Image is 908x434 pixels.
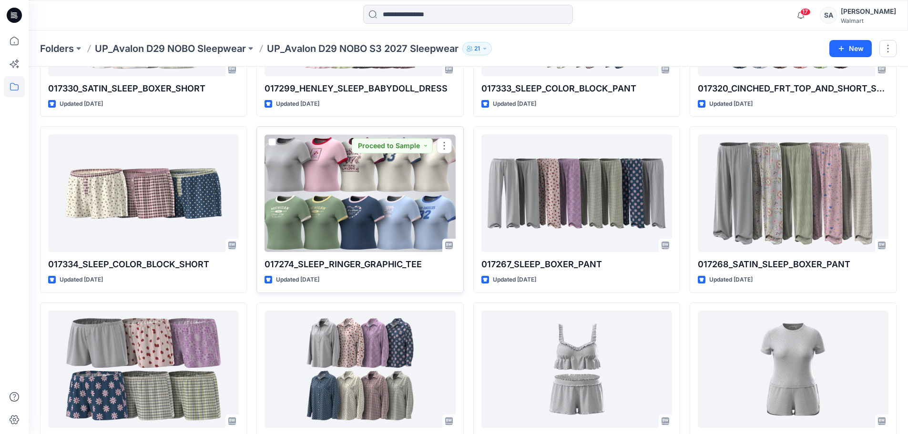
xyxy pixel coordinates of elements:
a: 017268_SATIN_SLEEP_BOXER_PANT [698,134,888,252]
a: 017334_SLEEP_COLOR_BLOCK_SHORT [48,134,239,252]
button: New [829,40,872,57]
p: Updated [DATE] [276,275,319,285]
a: 017275_SLEEP_BUTON_DWN_SHIRT [265,311,455,428]
p: 017267_SLEEP_BOXER_PANT [481,258,672,271]
p: Updated [DATE] [60,275,103,285]
a: 017267_SLEEP_BOXER_PANT [481,134,672,252]
p: Updated [DATE] [60,99,103,109]
a: Folders [40,42,74,55]
p: Updated [DATE] [276,99,319,109]
p: UP_Avalon D29 NOBO S3 2027 Sleepwear [267,42,459,55]
p: 017268_SATIN_SLEEP_BOXER_PANT [698,258,888,271]
p: 017274_SLEEP_RINGER_GRAPHIC_TEE [265,258,455,271]
a: 017317_SLEEP_BABYDOLL_AND_SHORT_SET [481,311,672,428]
p: Updated [DATE] [709,275,753,285]
p: Updated [DATE] [709,99,753,109]
p: 017333_SLEEP_COLOR_BLOCK_PANT [481,82,672,95]
button: 21 [462,42,492,55]
a: 017280_SLEEP_RIBBED_TEE_SHORTS_SET [698,311,888,428]
p: 017320_CINCHED_FRT_TOP_AND_SHORT_SLEEP_SET [698,82,888,95]
span: 17 [800,8,811,16]
div: [PERSON_NAME] [841,6,896,17]
p: Updated [DATE] [493,99,536,109]
p: Updated [DATE] [493,275,536,285]
a: 017266_SLEEP_BOXER_SHORT [48,311,239,428]
div: Walmart [841,17,896,24]
p: 017334_SLEEP_COLOR_BLOCK_SHORT [48,258,239,271]
a: 017274_SLEEP_RINGER_GRAPHIC_TEE [265,134,455,252]
a: UP_Avalon D29 NOBO Sleepwear [95,42,246,55]
div: SA [820,7,837,24]
p: 21 [474,43,480,54]
p: 017299_HENLEY_SLEEP_BABYDOLL_DRESS [265,82,455,95]
p: 017330_SATIN_SLEEP_BOXER_SHORT [48,82,239,95]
